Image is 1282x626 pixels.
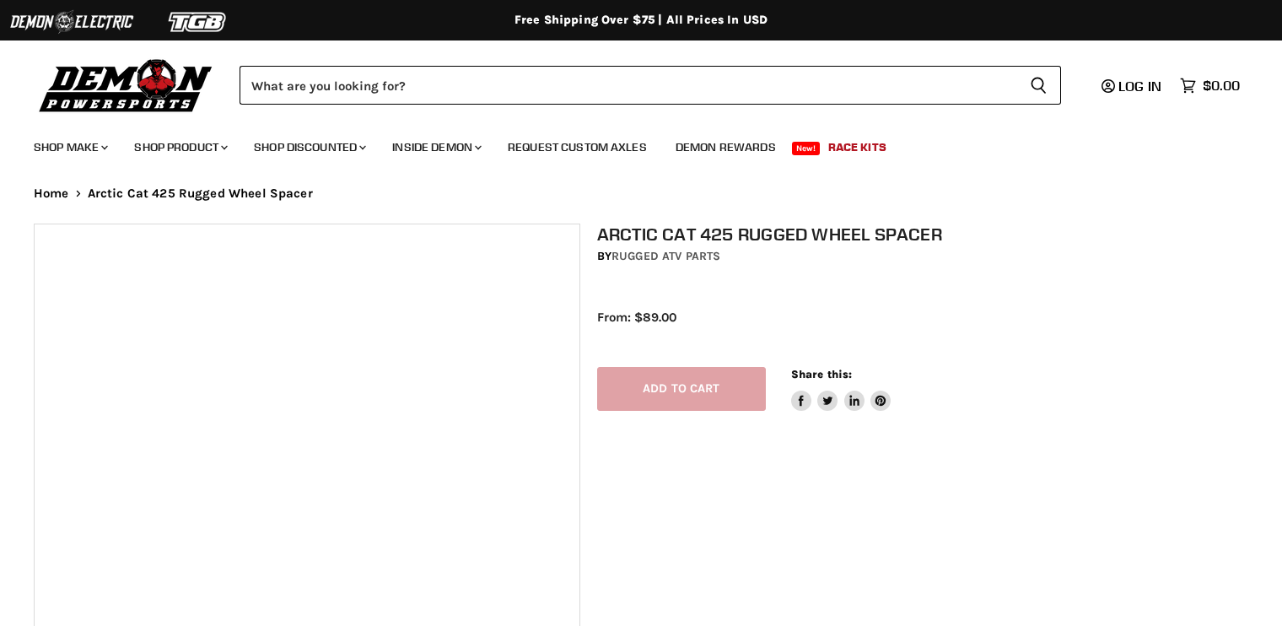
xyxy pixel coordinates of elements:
img: Demon Powersports [34,55,218,115]
span: Share this: [791,368,852,380]
img: TGB Logo 2 [135,6,261,38]
img: Demon Electric Logo 2 [8,6,135,38]
span: Arctic Cat 425 Rugged Wheel Spacer [88,186,313,201]
a: Inside Demon [380,130,492,165]
a: Rugged ATV Parts [611,249,720,263]
span: $0.00 [1203,78,1240,94]
a: Home [34,186,69,201]
a: Shop Make [21,130,118,165]
a: Race Kits [816,130,899,165]
a: Shop Discounted [241,130,376,165]
a: Log in [1094,78,1172,94]
span: From: $89.00 [597,310,676,325]
a: $0.00 [1172,73,1248,98]
div: by [597,247,1265,266]
ul: Main menu [21,123,1236,165]
aside: Share this: [791,367,891,412]
button: Search [1016,66,1061,105]
h1: Arctic Cat 425 Rugged Wheel Spacer [597,224,1265,245]
a: Demon Rewards [663,130,789,165]
form: Product [240,66,1061,105]
a: Shop Product [121,130,238,165]
span: New! [792,142,821,155]
a: Request Custom Axles [495,130,660,165]
input: Search [240,66,1016,105]
span: Log in [1118,78,1161,94]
